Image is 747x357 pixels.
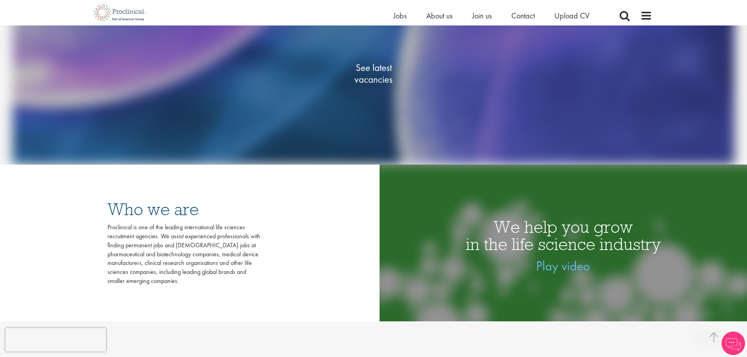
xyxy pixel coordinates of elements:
[393,11,407,21] a: Jobs
[107,223,260,286] div: Proclinical is one of the leading international life sciences recruitment agencies. We assist exp...
[554,11,589,21] a: Upload CV
[722,332,745,355] img: Chatbot
[5,328,106,352] iframe: reCAPTCHA
[334,62,413,85] span: See latest vacancies
[511,11,535,21] a: Contact
[107,201,260,218] h3: Who we are
[536,257,590,274] a: Play video
[334,31,413,117] a: See latestvacancies
[426,11,453,21] a: About us
[472,11,492,21] a: Join us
